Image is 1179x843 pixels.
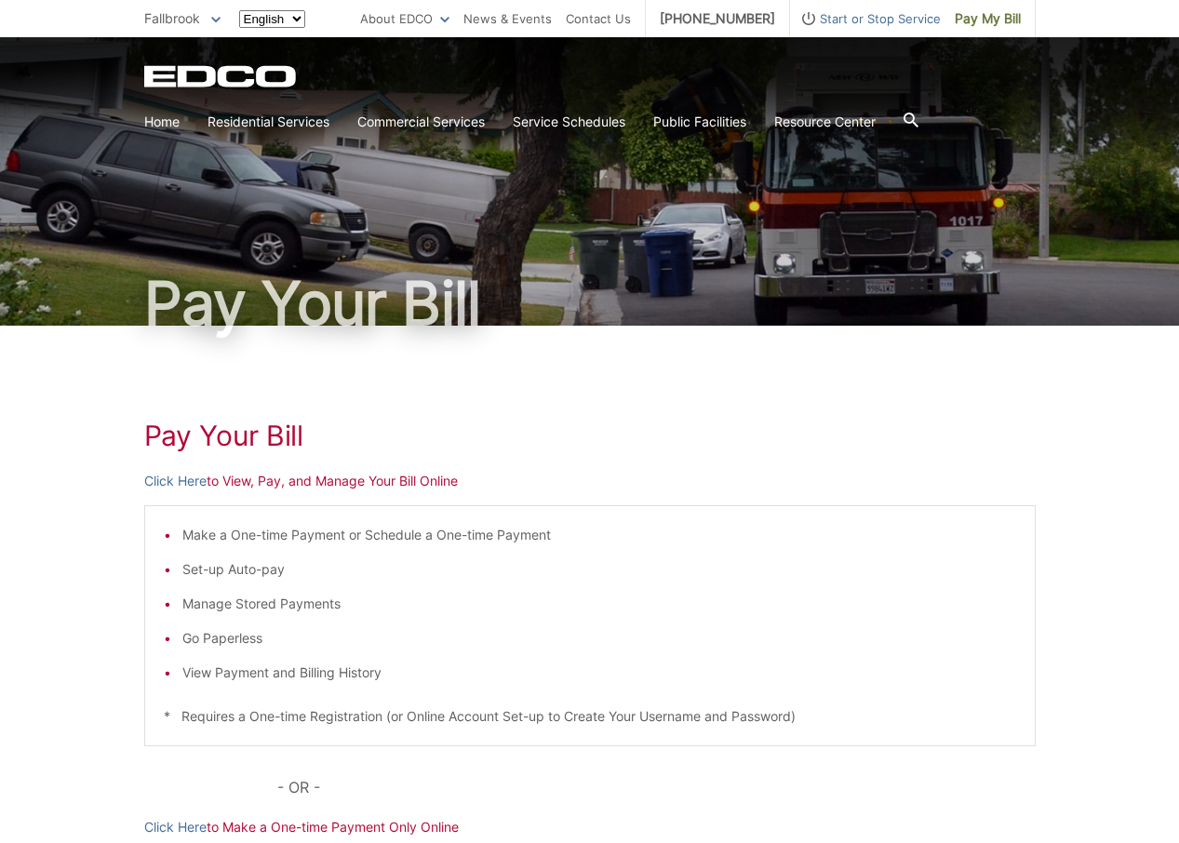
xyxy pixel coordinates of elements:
a: Home [144,112,180,132]
span: Fallbrook [144,10,200,26]
li: Manage Stored Payments [182,594,1016,614]
select: Select a language [239,10,305,28]
li: View Payment and Billing History [182,662,1016,683]
p: - OR - [277,774,1035,800]
a: Contact Us [566,8,631,29]
p: * Requires a One-time Registration (or Online Account Set-up to Create Your Username and Password) [164,706,1016,727]
a: Service Schedules [513,112,625,132]
a: News & Events [463,8,552,29]
p: to Make a One-time Payment Only Online [144,817,1036,837]
li: Set-up Auto-pay [182,559,1016,580]
a: Click Here [144,471,207,491]
li: Go Paperless [182,628,1016,649]
li: Make a One-time Payment or Schedule a One-time Payment [182,525,1016,545]
p: to View, Pay, and Manage Your Bill Online [144,471,1036,491]
a: Residential Services [208,112,329,132]
a: Click Here [144,817,207,837]
a: About EDCO [360,8,449,29]
h1: Pay Your Bill [144,419,1036,452]
a: Commercial Services [357,112,485,132]
a: Public Facilities [653,112,746,132]
a: Resource Center [774,112,876,132]
h1: Pay Your Bill [144,274,1036,333]
a: EDCD logo. Return to the homepage. [144,65,299,87]
span: Pay My Bill [955,8,1021,29]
